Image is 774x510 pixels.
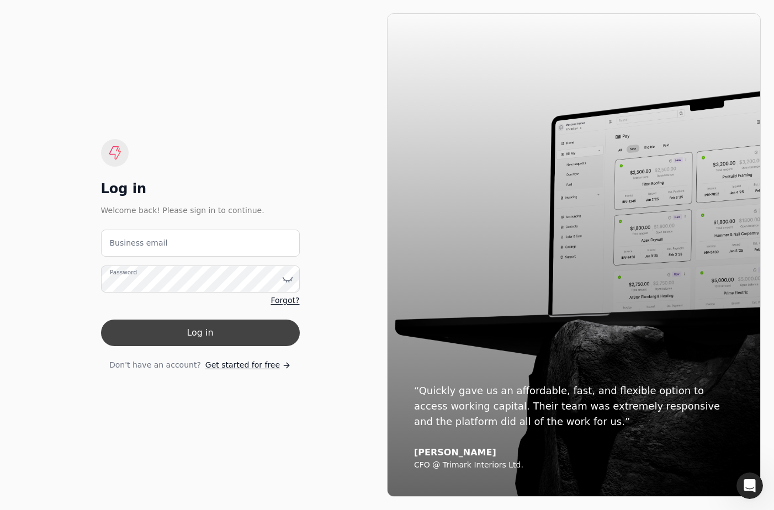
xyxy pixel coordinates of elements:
button: Log in [101,320,300,346]
label: Password [110,268,137,277]
a: Get started for free [205,359,291,371]
span: Don't have an account? [109,359,201,371]
div: “Quickly gave us an affordable, fast, and flexible option to access working capital. Their team w... [414,383,734,429]
a: Forgot? [271,295,299,306]
div: Log in [101,180,300,198]
iframe: Intercom live chat [736,472,763,499]
div: CFO @ Trimark Interiors Ltd. [414,460,734,470]
span: Get started for free [205,359,280,371]
div: [PERSON_NAME] [414,447,734,458]
label: Business email [110,237,168,249]
div: Welcome back! Please sign in to continue. [101,204,300,216]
